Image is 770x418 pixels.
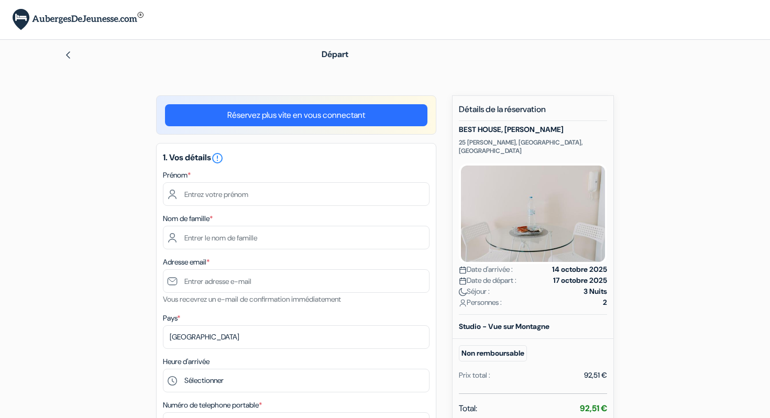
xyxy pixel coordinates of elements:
img: user_icon.svg [459,299,467,307]
input: Entrez votre prénom [163,182,430,206]
span: Personnes : [459,297,502,308]
div: Prix total : [459,370,490,381]
span: Date de départ : [459,275,516,286]
img: calendar.svg [459,266,467,274]
label: Pays [163,313,180,324]
strong: 3 Nuits [584,286,607,297]
img: calendar.svg [459,277,467,285]
img: left_arrow.svg [64,51,72,59]
small: Vous recevrez un e-mail de confirmation immédiatement [163,294,341,304]
strong: 2 [603,297,607,308]
b: Studio - Vue sur Montagne [459,322,549,331]
input: Entrer le nom de famille [163,226,430,249]
h5: Détails de la réservation [459,104,607,121]
strong: 14 octobre 2025 [552,264,607,275]
img: AubergesDeJeunesse.com [13,9,144,30]
h5: 1. Vos détails [163,152,430,164]
a: Réservez plus vite en vous connectant [165,104,427,126]
h5: BEST HOUSE, [PERSON_NAME] [459,125,607,134]
input: Entrer adresse e-mail [163,269,430,293]
img: moon.svg [459,288,467,296]
label: Numéro de telephone portable [163,400,262,411]
label: Nom de famille [163,213,213,224]
span: Date d'arrivée : [459,264,513,275]
div: 92,51 € [584,370,607,381]
label: Heure d'arrivée [163,356,210,367]
span: Séjour : [459,286,490,297]
span: Total: [459,402,477,415]
label: Prénom [163,170,191,181]
strong: 17 octobre 2025 [553,275,607,286]
i: error_outline [211,152,224,164]
strong: 92,51 € [580,403,607,414]
small: Non remboursable [459,345,527,361]
a: error_outline [211,152,224,163]
label: Adresse email [163,257,210,268]
span: Départ [322,49,348,60]
p: 25 [PERSON_NAME], [GEOGRAPHIC_DATA], [GEOGRAPHIC_DATA] [459,138,607,155]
